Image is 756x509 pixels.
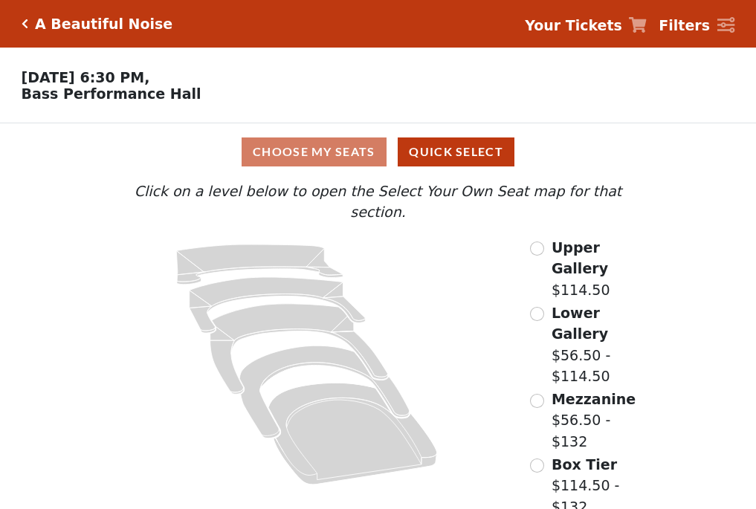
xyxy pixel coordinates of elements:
[190,277,366,333] path: Lower Gallery - Seats Available: 54
[552,389,651,453] label: $56.50 - $132
[552,391,636,407] span: Mezzanine
[552,239,608,277] span: Upper Gallery
[525,15,647,36] a: Your Tickets
[269,383,438,484] path: Orchestra / Parterre Circle - Seats Available: 18
[552,305,608,343] span: Lower Gallery
[177,244,343,285] path: Upper Gallery - Seats Available: 295
[22,19,28,29] a: Click here to go back to filters
[552,302,651,387] label: $56.50 - $114.50
[398,137,514,166] button: Quick Select
[659,15,734,36] a: Filters
[552,456,617,473] span: Box Tier
[552,237,651,301] label: $114.50
[659,17,710,33] strong: Filters
[525,17,622,33] strong: Your Tickets
[105,181,650,223] p: Click on a level below to open the Select Your Own Seat map for that section.
[35,16,172,33] h5: A Beautiful Noise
